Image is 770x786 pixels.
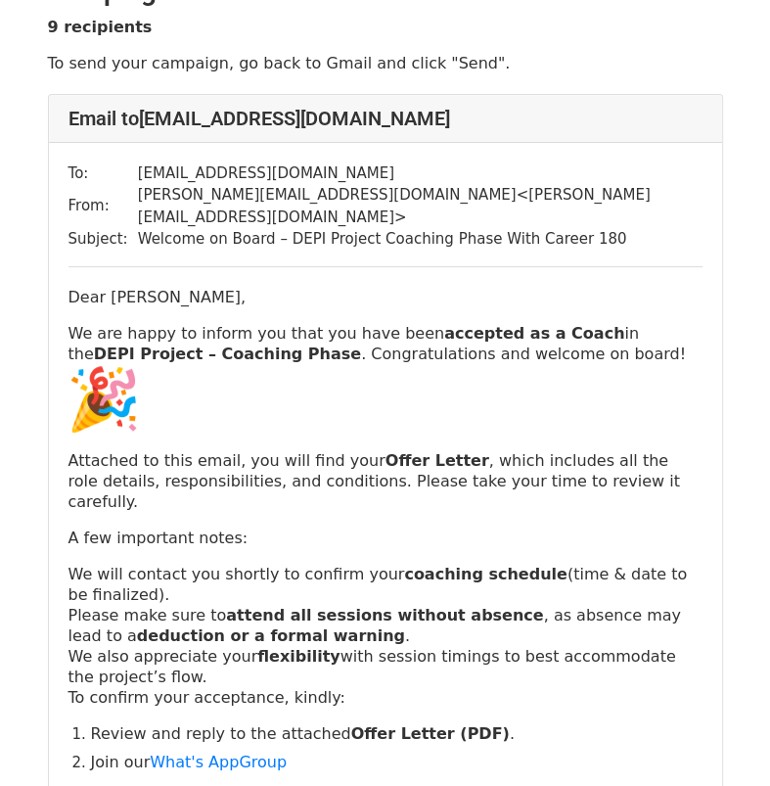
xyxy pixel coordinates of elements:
[68,323,702,435] p: We are happy to inform you that you have been in the . Congratulations and welcome on board!
[138,162,702,185] td: [EMAIL_ADDRESS][DOMAIN_NAME]
[444,324,624,343] strong: accepted as a Coach
[48,53,723,73] p: To send your campaign, go back to Gmail and click "Send".
[94,345,361,363] strong: DEPI Project – Coaching Phase
[137,626,405,645] strong: deduction or a formal warning
[385,451,489,470] strong: Offer Letter
[91,752,702,772] p: Join our
[68,287,702,307] p: Dear [PERSON_NAME],
[404,565,566,583] strong: coaching schedule
[351,724,510,743] strong: Offer Letter (PDF)
[68,646,702,687] p: We also appreciate your with session timings to best accommodate the project’s flow.
[68,107,702,130] h4: Email to [EMAIL_ADDRESS][DOMAIN_NAME]
[226,606,543,624] strong: attend all sessions without absence
[68,364,139,435] img: 🎉
[68,528,702,548] p: A few important notes:
[68,564,702,605] p: We will contact you shortly to confirm your (time & date to be finalized).
[68,162,138,185] td: To:
[68,184,138,228] td: From:
[68,687,702,708] p: To confirm your acceptance, kindly:
[91,723,702,744] p: Review and reply to the attached .
[150,753,239,771] span: What's App
[257,647,340,666] strong: flexibility
[138,184,702,228] td: [PERSON_NAME][EMAIL_ADDRESS][DOMAIN_NAME] < [PERSON_NAME][EMAIL_ADDRESS][DOMAIN_NAME] >
[68,450,702,512] p: Attached to this email, you will find your , which includes all the role details, responsibilitie...
[68,605,702,646] p: Please make sure to , as absence may lead to a .
[68,228,138,251] td: Subject:
[150,753,287,771] a: What's AppGroup
[48,18,153,36] strong: 9 recipients
[138,228,702,251] td: Welcome on Board – DEPI Project Coaching Phase With Career 180
[672,692,770,786] iframe: Chat Widget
